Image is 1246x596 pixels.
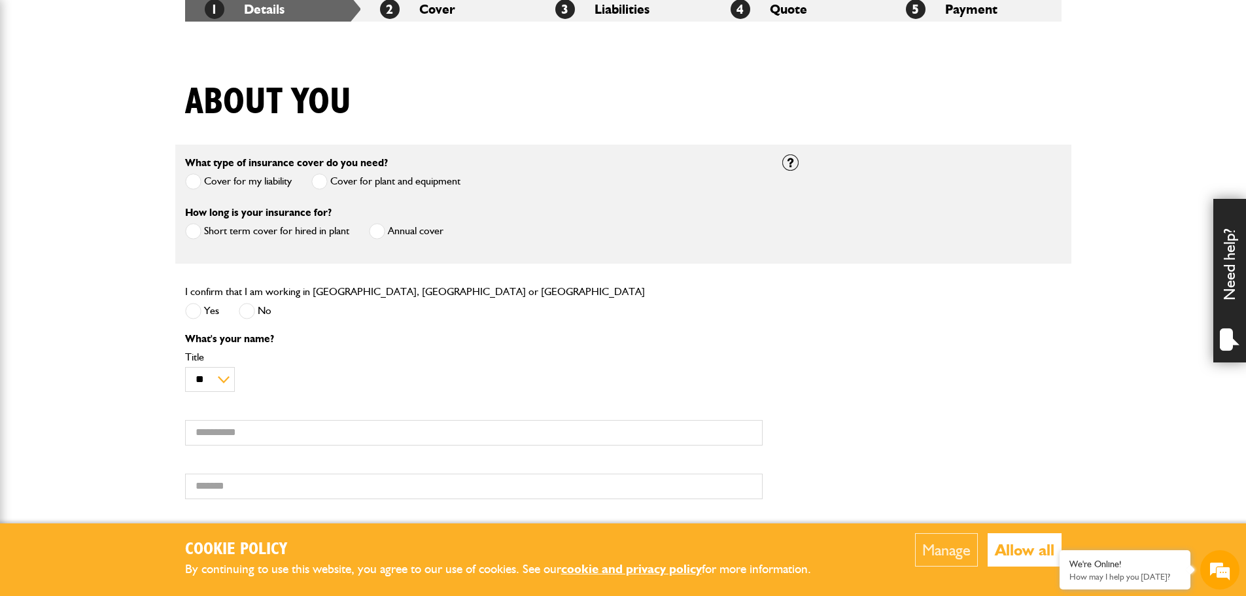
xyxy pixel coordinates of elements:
[1069,572,1181,582] p: How may I help you today?
[68,73,220,90] div: Chat with us now
[17,198,239,227] input: Enter your phone number
[185,559,833,580] p: By continuing to use this website, you agree to our use of cookies. See our for more information.
[1069,559,1181,570] div: We're Online!
[185,334,763,344] p: What's your name?
[185,223,349,239] label: Short term cover for hired in plant
[185,352,763,362] label: Title
[185,173,292,190] label: Cover for my liability
[185,80,351,124] h1: About you
[239,303,271,319] label: No
[915,533,978,567] button: Manage
[311,173,460,190] label: Cover for plant and equipment
[185,158,388,168] label: What type of insurance cover do you need?
[22,73,55,91] img: d_20077148190_company_1631870298795_20077148190
[185,207,332,218] label: How long is your insurance for?
[17,160,239,188] input: Enter your email address
[561,561,702,576] a: cookie and privacy policy
[185,540,833,560] h2: Cookie Policy
[988,533,1062,567] button: Allow all
[178,403,237,421] em: Start Chat
[369,223,443,239] label: Annual cover
[185,287,645,297] label: I confirm that I am working in [GEOGRAPHIC_DATA], [GEOGRAPHIC_DATA] or [GEOGRAPHIC_DATA]
[17,121,239,150] input: Enter your last name
[17,237,239,392] textarea: Type your message and hit 'Enter'
[185,303,219,319] label: Yes
[215,7,246,38] div: Minimize live chat window
[1213,199,1246,362] div: Need help?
